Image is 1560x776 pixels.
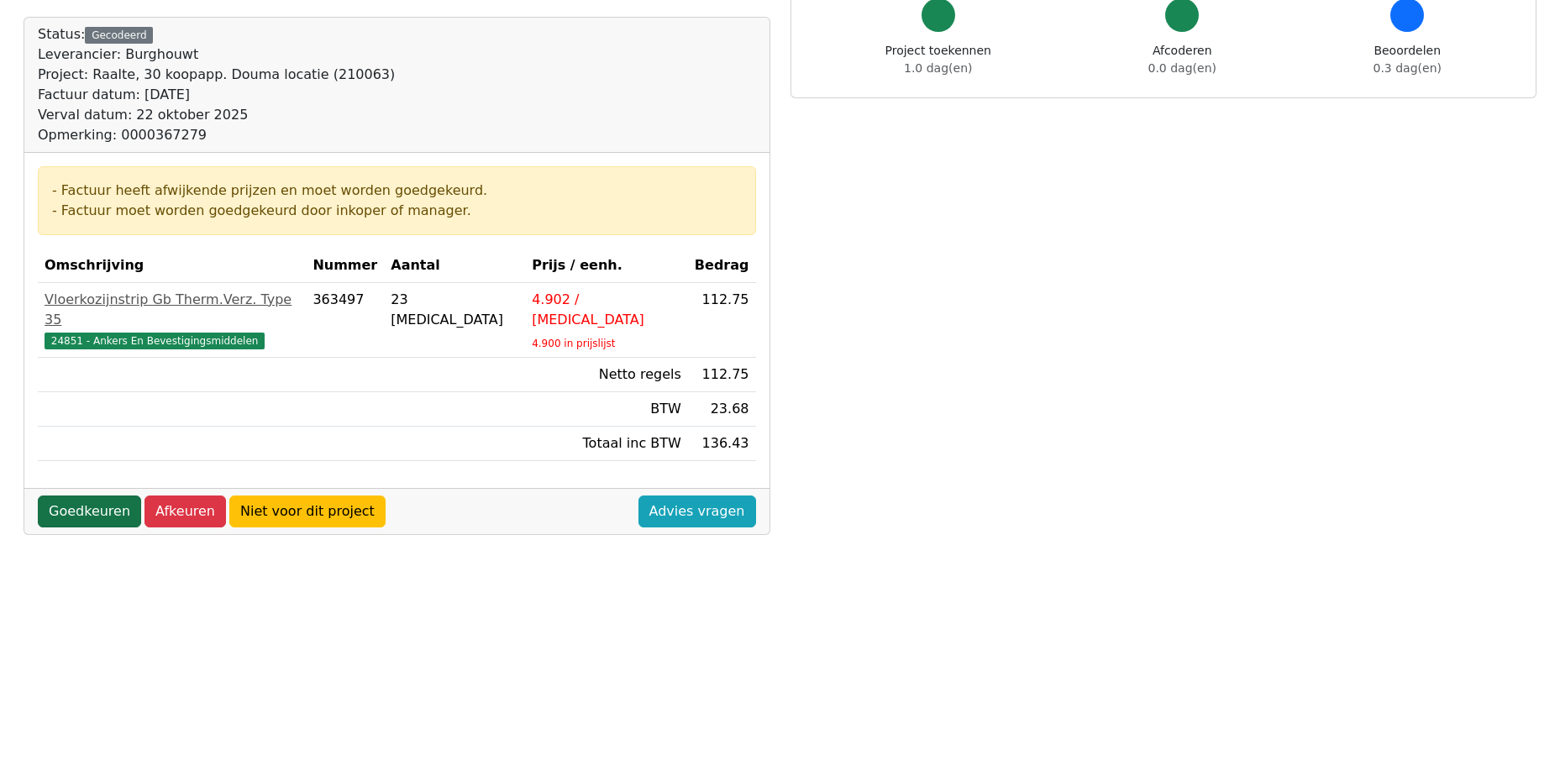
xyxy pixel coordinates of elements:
div: - Factuur moet worden goedgekeurd door inkoper of manager. [52,201,742,221]
div: Factuur datum: [DATE] [38,85,395,105]
a: Goedkeuren [38,495,141,527]
a: Afkeuren [144,495,226,527]
td: 112.75 [688,358,756,392]
sub: 4.900 in prijslijst [532,338,615,349]
div: Gecodeerd [85,27,153,44]
a: Advies vragen [638,495,756,527]
div: Vloerkozijnstrip Gb Therm.Verz. Type 35 [45,290,299,330]
td: 112.75 [688,283,756,358]
td: Totaal inc BTW [525,427,688,461]
a: Vloerkozijnstrip Gb Therm.Verz. Type 3524851 - Ankers En Bevestigingsmiddelen [45,290,299,350]
th: Bedrag [688,249,756,283]
div: Beoordelen [1374,42,1442,77]
div: Status: [38,24,395,145]
span: 24851 - Ankers En Bevestigingsmiddelen [45,333,265,349]
td: 23.68 [688,392,756,427]
td: 363497 [306,283,384,358]
th: Omschrijving [38,249,306,283]
th: Prijs / eenh. [525,249,688,283]
div: Project: Raalte, 30 koopapp. Douma locatie (210063) [38,65,395,85]
div: 4.902 / [MEDICAL_DATA] [532,290,681,330]
div: Opmerking: 0000367279 [38,125,395,145]
th: Aantal [384,249,525,283]
span: 0.3 dag(en) [1374,61,1442,75]
div: 23 [MEDICAL_DATA] [391,290,518,330]
div: Afcoderen [1148,42,1216,77]
td: 136.43 [688,427,756,461]
div: Verval datum: 22 oktober 2025 [38,105,395,125]
div: - Factuur heeft afwijkende prijzen en moet worden goedgekeurd. [52,181,742,201]
th: Nummer [306,249,384,283]
div: Project toekennen [885,42,991,77]
div: Leverancier: Burghouwt [38,45,395,65]
td: Netto regels [525,358,688,392]
span: 1.0 dag(en) [904,61,972,75]
span: 0.0 dag(en) [1148,61,1216,75]
a: Niet voor dit project [229,495,386,527]
td: BTW [525,392,688,427]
